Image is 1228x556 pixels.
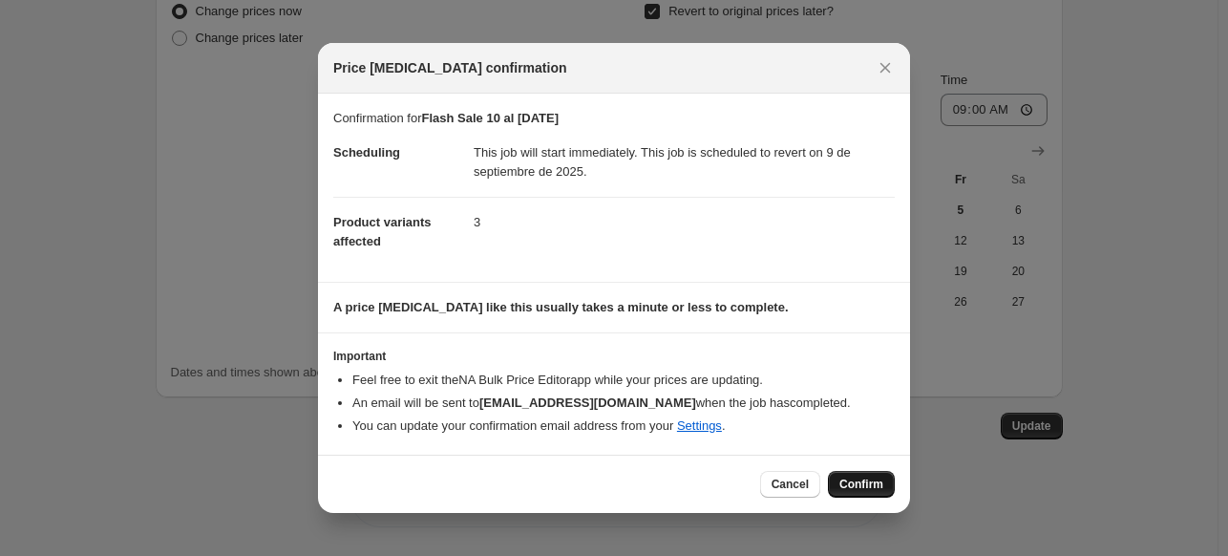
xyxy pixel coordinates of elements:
dd: 3 [474,197,895,247]
dd: This job will start immediately. This job is scheduled to revert on 9 de septiembre de 2025. [474,128,895,197]
li: Feel free to exit the NA Bulk Price Editor app while your prices are updating. [352,371,895,390]
span: Confirm [839,477,883,492]
h3: Important [333,349,895,364]
b: A price [MEDICAL_DATA] like this usually takes a minute or less to complete. [333,300,789,314]
p: Confirmation for [333,109,895,128]
a: Settings [677,418,722,433]
li: An email will be sent to when the job has completed . [352,394,895,413]
button: Cancel [760,471,820,498]
span: Cancel [772,477,809,492]
span: Product variants affected [333,215,432,248]
li: You can update your confirmation email address from your . [352,417,895,436]
button: Confirm [828,471,895,498]
b: Flash Sale 10 al [DATE] [421,111,559,125]
b: [EMAIL_ADDRESS][DOMAIN_NAME] [479,396,696,410]
span: Price [MEDICAL_DATA] confirmation [333,58,567,77]
span: Scheduling [333,145,400,160]
button: Close [872,54,899,81]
